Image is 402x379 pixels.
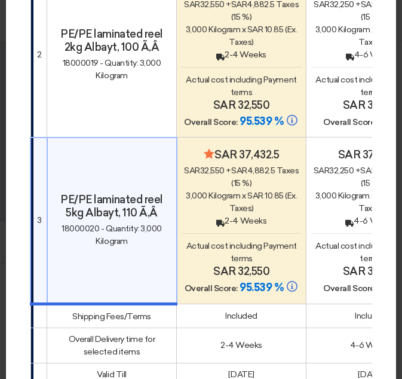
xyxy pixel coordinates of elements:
span: Kilogram x [338,25,375,35]
td: 3 [30,137,47,304]
div: Included [182,310,301,322]
span: 3,000 [186,25,207,35]
h4: PE/PE laminated reel 5kg Albayt, 110 Ã‚Â [53,193,171,219]
div: 2-4 Weeks [182,48,301,61]
h4: PE/PE laminated reel 2kg Albayt, 100 Ã‚Â [52,27,171,54]
span: 18000019 - Quantity: 3,000 Kilogram [63,58,161,81]
span: Overall Score: [185,283,238,294]
span: Overall Score: [323,117,376,127]
span: Actual cost including Payment terms [186,75,296,97]
span: Actual cost including Payment terms [186,241,297,264]
span: 3,000 [315,25,337,35]
span: Kilogram x [338,191,375,201]
h4: sar 32,550 [182,99,301,112]
span: 95.539 % [240,115,283,128]
td: 2-4 Weeks [177,328,306,363]
span: sar [360,166,376,176]
span: sar 10.85 [247,25,284,35]
span: 3,000 [186,191,207,201]
span: Overall Score: [184,117,237,127]
span: 18000020 - Quantity: 3,000 Kilogram [62,224,162,246]
div: 2-4 Weeks [182,215,302,227]
span: 3,000 [315,191,337,201]
span: (Ex. Taxes) [229,191,297,213]
h4: sar 37,432.5 [182,148,302,161]
span: Overall Score: [323,283,376,294]
span: sar [231,166,247,176]
span: sar 10.85 [247,191,284,201]
span: Kilogram x [208,191,246,201]
div: 32,550 + 4,882.5 Taxes (15 %) [182,164,302,189]
td: Shipping Fees/Terms [47,304,177,328]
span: sar [184,166,200,176]
span: sar [314,166,330,176]
span: Kilogram x [208,25,246,35]
h4: sar 32,550 [182,265,302,278]
span: 95.539 % [240,281,283,294]
td: Overall Delivery time for selected items [47,328,177,363]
